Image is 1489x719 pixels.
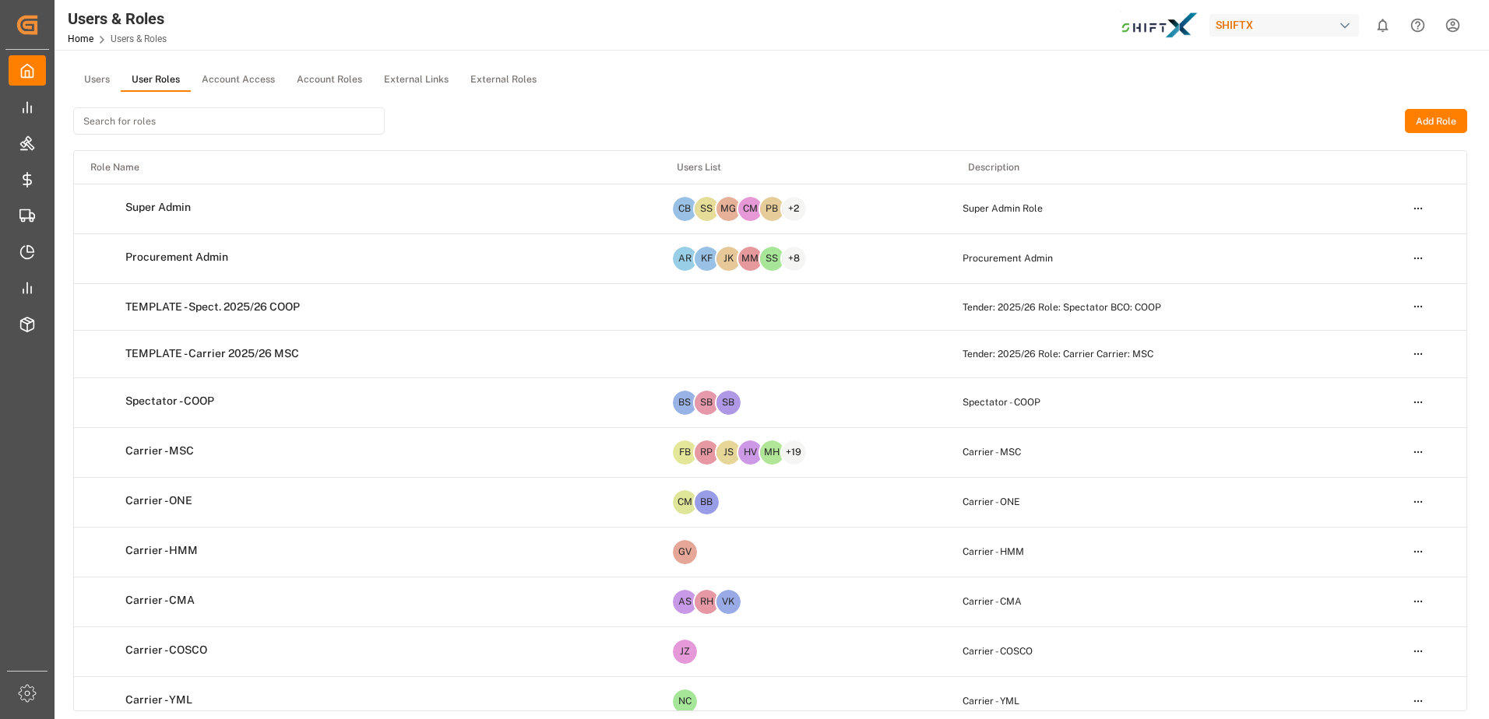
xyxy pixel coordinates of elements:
[673,689,697,714] span: NC
[737,439,764,466] button: HV
[737,245,764,272] button: MM
[952,377,1396,427] td: Spectator - COOP
[673,391,697,415] span: BS
[759,439,786,466] button: MH
[1209,14,1359,37] div: SHIFTX
[952,331,1396,378] td: Tender: 2025/26 Role: Carrier Carrier: MSC
[125,644,207,658] span: Carrier - COSCO
[671,439,699,466] button: FB
[952,233,1396,283] td: Procurement Admin
[373,68,459,92] button: External Links
[125,201,191,215] span: Super Admin
[695,490,719,514] span: BB
[671,588,699,616] button: AS
[715,588,742,616] button: VK
[952,477,1396,527] td: Carrier - ONE
[673,640,697,664] span: JZ
[760,247,784,271] span: SS
[693,195,720,223] button: SS
[695,391,719,415] span: SB
[759,245,786,272] button: SS
[671,489,699,516] button: CM
[671,688,699,715] button: NC
[737,195,764,223] button: CM
[738,440,762,465] span: HV
[952,527,1396,577] td: Carrier - HMM
[125,544,198,558] span: Carrier - HMM
[125,693,192,707] span: Carrier - YML
[952,626,1396,676] td: Carrier - COSCO
[125,300,300,314] span: TEMPLATE - Spect. 2025/26 COOP
[759,195,786,223] button: PB
[673,540,697,564] span: GV
[1365,8,1400,43] button: show 0 new notifications
[952,184,1396,233] td: Super Admin Role
[716,590,741,614] span: VK
[786,447,801,457] p: + 19
[788,254,800,263] p: + 8
[68,33,93,44] a: Home
[788,204,799,213] p: + 2
[760,197,784,221] span: PB
[715,389,742,416] button: SB
[695,590,719,614] span: RH
[459,68,547,92] button: External Roles
[693,489,720,516] button: BB
[673,440,697,465] span: FB
[738,247,762,271] span: MM
[716,197,741,221] span: MG
[952,577,1396,626] td: Carrier - CMA
[660,151,952,184] th: Users List
[693,245,720,272] button: KF
[695,247,719,271] span: KF
[191,68,286,92] button: Account Access
[673,490,697,514] span: CM
[1405,109,1467,134] button: Add Role
[125,347,299,361] span: TEMPLATE - Carrier 2025/26 MSC
[671,195,699,223] button: CB
[1209,10,1365,40] button: SHIFTX
[125,395,214,409] span: Spectator - COOP
[760,440,784,465] span: MH
[125,594,195,608] span: Carrier - CMA
[716,440,741,465] span: JS
[125,494,192,508] span: Carrier - ONE
[715,195,742,223] button: MG
[716,247,741,271] span: JK
[715,439,742,466] button: JS
[74,151,660,184] th: Role Name
[693,389,720,416] button: SB
[715,245,742,272] button: JK
[286,68,373,92] button: Account Roles
[695,440,719,465] span: RP
[673,247,697,271] span: AR
[952,427,1396,477] td: Carrier - MSC
[693,588,720,616] button: RH
[716,391,741,415] span: SB
[125,251,228,265] span: Procurement Admin
[738,197,762,221] span: CM
[1121,12,1199,39] img: Bildschirmfoto%202024-11-13%20um%2009.31.44.png_1731487080.png
[952,151,1396,184] th: Description
[693,439,720,466] button: RP
[73,107,385,135] input: Search for roles
[673,590,697,614] span: AS
[695,197,719,221] span: SS
[125,444,194,458] span: Carrier - MSC
[673,197,697,221] span: CB
[68,7,167,30] div: Users & Roles
[671,245,699,272] button: AR
[952,283,1396,331] td: Tender: 2025/26 Role: Spectator BCO: COOP
[121,68,191,92] button: User Roles
[1400,8,1435,43] button: Help Center
[671,538,699,566] button: GV
[671,638,699,665] button: JZ
[73,68,121,92] button: Users
[671,389,699,416] button: BS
